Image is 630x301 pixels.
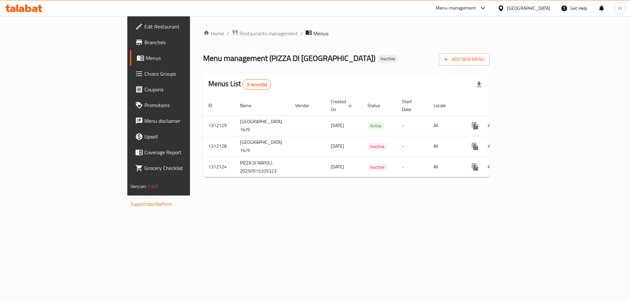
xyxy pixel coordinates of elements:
[131,200,172,208] a: Support.OpsPlatform
[130,34,233,50] a: Branches
[428,136,462,157] td: All
[130,19,233,34] a: Edit Restaurant
[467,118,483,134] button: more
[144,85,227,93] span: Coupons
[232,29,298,38] a: Restaurants management
[467,139,483,154] button: more
[130,50,233,66] a: Menus
[243,82,271,88] span: 3 record(s)
[367,163,387,171] span: Inactive
[367,163,387,171] div: Inactive
[144,38,227,46] span: Branches
[240,29,298,37] span: Restaurants management
[471,77,487,92] div: Export file
[295,102,318,109] span: Vendor
[483,159,499,175] button: Change Status
[130,129,233,144] a: Upsell
[367,143,387,150] span: Inactive
[208,79,271,90] h2: Menus List
[144,133,227,141] span: Upsell
[331,142,344,150] span: [DATE]
[428,157,462,177] td: All
[367,102,389,109] span: Status
[507,5,550,12] div: [GEOGRAPHIC_DATA]
[397,157,428,177] td: -
[208,102,221,109] span: ID
[618,5,622,12] span: m
[203,29,490,38] nav: breadcrumb
[235,136,290,157] td: [GEOGRAPHIC_DATA] 16/9
[144,23,227,30] span: Edit Restaurant
[402,98,420,113] span: Start Date
[428,115,462,136] td: All
[144,101,227,109] span: Promotions
[331,98,354,113] span: Created On
[467,159,483,175] button: more
[433,102,454,109] span: Locale
[397,136,428,157] td: -
[378,56,398,62] span: Inactive
[131,182,147,191] span: Version:
[148,182,158,191] span: 1.0.0
[130,66,233,82] a: Choice Groups
[130,113,233,129] a: Menu disclaimer
[331,121,344,130] span: [DATE]
[130,144,233,160] a: Coverage Report
[462,96,535,116] th: Actions
[444,55,484,64] span: Add New Menu
[367,122,384,130] span: Active
[301,29,303,37] li: /
[483,139,499,154] button: Change Status
[436,4,476,12] div: Menu-management
[439,53,490,66] button: Add New Menu
[130,160,233,176] a: Grocery Checklist
[483,118,499,134] button: Change Status
[313,29,328,37] span: Menus
[131,193,161,202] span: Get support on:
[242,79,271,90] div: Total records count
[240,102,260,109] span: Name
[397,115,428,136] td: -
[144,148,227,156] span: Coverage Report
[130,82,233,97] a: Coupons
[130,97,233,113] a: Promotions
[331,162,344,171] span: [DATE]
[203,51,375,66] span: Menu management ( PIZZA DI [GEOGRAPHIC_DATA] )
[235,115,290,136] td: [GEOGRAPHIC_DATA] 16/9
[144,117,227,125] span: Menu disclaimer
[146,54,227,62] span: Menus
[203,96,535,178] table: enhanced table
[235,157,290,177] td: PIZZA DI NAPOLI, 20250915205323
[144,164,227,172] span: Grocery Checklist
[144,70,227,78] span: Choice Groups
